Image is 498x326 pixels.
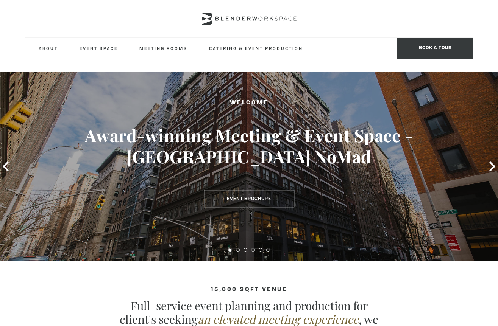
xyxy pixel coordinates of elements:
[33,38,64,59] a: About
[25,287,473,293] h4: 15,000 sqft venue
[397,38,473,59] span: Book a tour
[133,38,194,59] a: Meeting Rooms
[460,290,498,326] iframe: Chat Widget
[203,38,309,59] a: Catering & Event Production
[73,38,124,59] a: Event Space
[25,98,473,108] h2: Welcome
[204,190,294,208] a: Event Brochure
[25,125,473,167] h3: Award-winning Meeting & Event Space - [GEOGRAPHIC_DATA] NoMad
